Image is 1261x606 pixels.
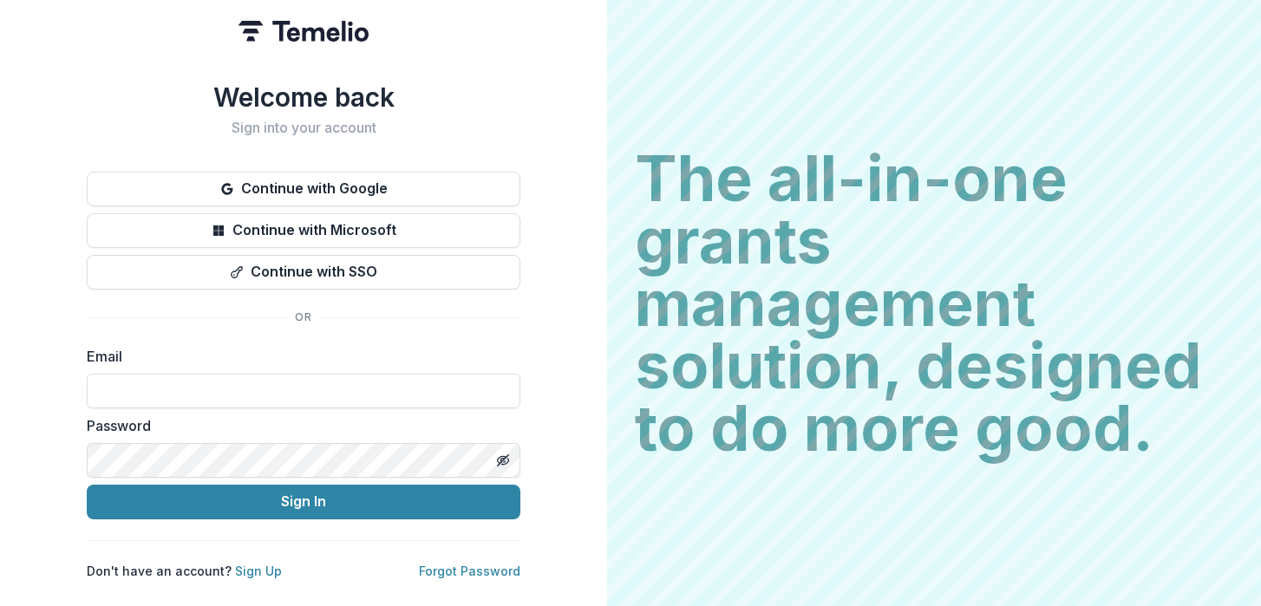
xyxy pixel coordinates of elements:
[87,81,520,113] h1: Welcome back
[238,21,369,42] img: Temelio
[87,485,520,519] button: Sign In
[87,120,520,136] h2: Sign into your account
[235,564,282,578] a: Sign Up
[87,213,520,248] button: Continue with Microsoft
[87,415,510,436] label: Password
[87,172,520,206] button: Continue with Google
[87,255,520,290] button: Continue with SSO
[489,446,517,474] button: Toggle password visibility
[419,564,520,578] a: Forgot Password
[87,562,282,580] p: Don't have an account?
[87,346,510,367] label: Email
